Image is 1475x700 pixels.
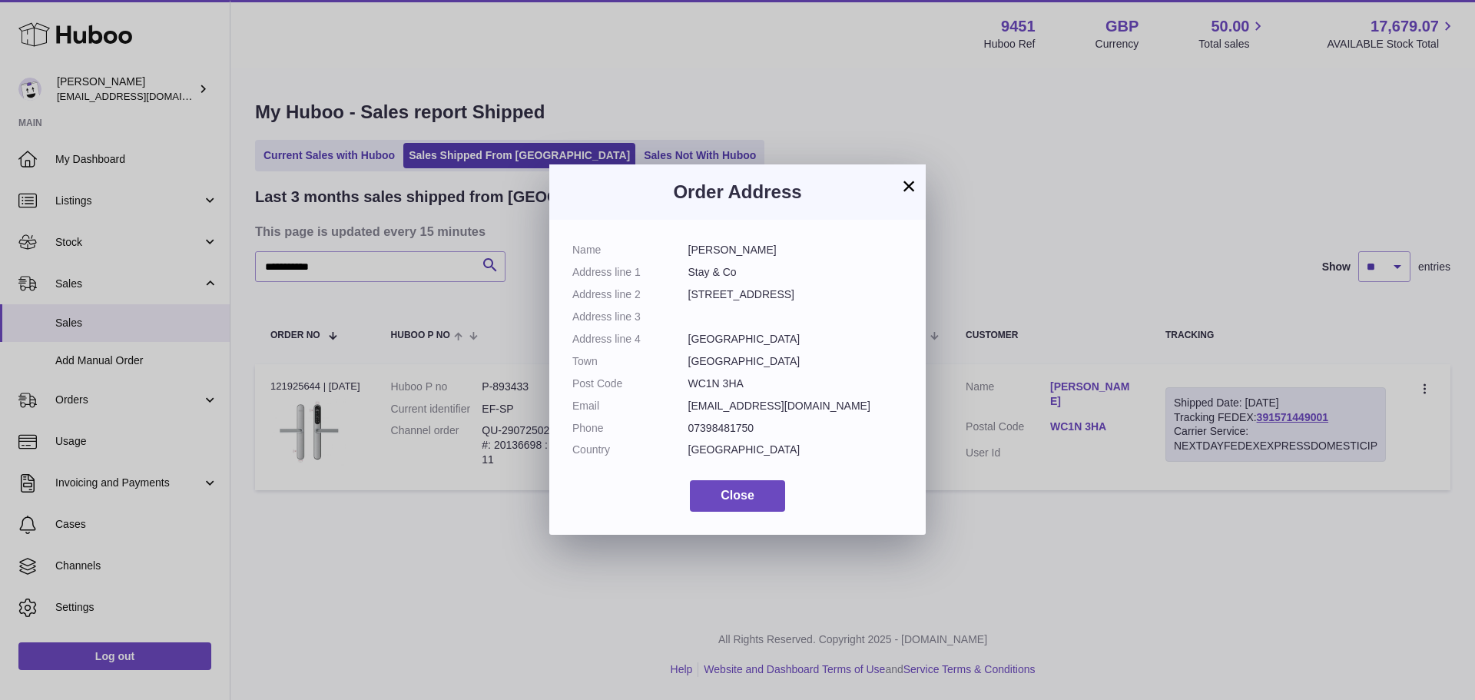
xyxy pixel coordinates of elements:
[572,421,688,436] dt: Phone
[688,265,903,280] dd: Stay & Co
[572,399,688,413] dt: Email
[572,265,688,280] dt: Address line 1
[572,180,903,204] h3: Order Address
[688,287,903,302] dd: [STREET_ADDRESS]
[688,399,903,413] dd: [EMAIL_ADDRESS][DOMAIN_NAME]
[688,421,903,436] dd: 07398481750
[572,332,688,347] dt: Address line 4
[688,354,903,369] dd: [GEOGRAPHIC_DATA]
[572,443,688,457] dt: Country
[572,377,688,391] dt: Post Code
[572,310,688,324] dt: Address line 3
[900,177,918,195] button: ×
[572,243,688,257] dt: Name
[688,243,903,257] dd: [PERSON_NAME]
[690,480,785,512] button: Close
[688,377,903,391] dd: WC1N 3HA
[688,332,903,347] dd: [GEOGRAPHIC_DATA]
[572,354,688,369] dt: Town
[572,287,688,302] dt: Address line 2
[721,489,754,502] span: Close
[688,443,903,457] dd: [GEOGRAPHIC_DATA]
